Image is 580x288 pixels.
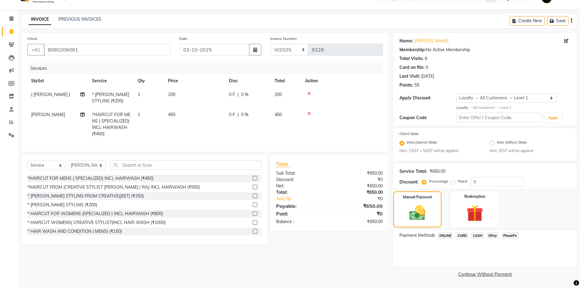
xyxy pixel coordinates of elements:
[88,74,134,88] th: Service
[329,183,387,189] div: ₹650.00
[27,211,163,217] div: * HAIRCUT FOR WOMENS (SPECIALIZED ) INCL HAIRWASH (₹800)
[399,64,424,71] div: Card on file:
[27,74,88,88] th: Stylist
[111,160,262,170] input: Search or Scan
[271,74,301,88] th: Total
[275,112,282,117] span: 450
[138,112,140,117] span: 1
[229,112,235,118] span: 0 F
[241,112,248,118] span: 0 %
[456,105,571,110] div: All Customers → Level 1
[426,64,428,71] div: 0
[272,219,329,225] div: Balance :
[27,36,37,41] label: Client
[329,189,387,196] div: ₹650.00
[276,161,290,167] span: Total
[31,92,70,97] span: ( [PERSON_NAME] )
[399,232,435,239] span: Payment Methods
[329,170,387,176] div: ₹650.00
[404,204,431,222] img: _cash.svg
[237,112,239,118] span: |
[272,176,329,183] div: Discount:
[272,202,329,210] div: Payable:
[399,131,419,137] label: Client State
[27,175,153,182] div: *HAIRCUT FOR MENS ( SPECIALIZED) INCL HAIRWASH (₹450)
[272,170,329,176] div: Sub Total:
[399,47,426,53] div: Membership:
[395,271,576,278] a: Continue Without Payment
[27,202,97,208] div: * [PERSON_NAME] STYLING (₹200)
[31,112,65,117] span: [PERSON_NAME]
[421,73,434,80] div: [DATE]
[138,92,140,97] span: 1
[179,36,188,41] label: Date
[339,196,387,202] div: ₹0
[510,16,545,26] button: Create New
[329,202,387,210] div: ₹650.00
[28,63,387,74] div: Services
[164,74,225,88] th: Price
[403,194,432,200] label: Manual Payment
[414,82,419,88] div: 55
[490,148,571,154] small: Hint : IGST will be applied
[471,232,484,239] span: CASH
[27,193,144,199] div: * [PERSON_NAME] STYLING FROM CREATIVE(JEET) (₹250)
[399,179,418,185] div: Discount:
[429,179,448,184] label: Percentage
[399,47,571,53] div: No Active Membership
[58,16,101,22] a: PREVIOUS INVOICES
[92,112,130,137] span: *HAIRCUT FOR MENS ( SPECIALIZED) INCL HAIRWASH (₹450)
[547,16,568,26] button: Save
[458,179,467,184] label: Fixed
[272,210,329,217] div: Paid:
[399,82,413,88] div: Points:
[455,232,469,239] span: CARD
[270,36,297,41] label: Invoice Number
[272,196,339,202] a: Add Tip
[545,113,562,123] button: Apply
[272,183,329,189] div: Net:
[92,92,129,104] span: * [PERSON_NAME] STYLING (₹200)
[438,232,453,239] span: ONLINE
[168,92,175,97] span: 200
[399,38,413,44] div: Name:
[399,168,427,175] div: Service Total:
[399,73,420,80] div: Last Visit:
[461,203,488,224] img: _gift.svg
[399,148,481,154] small: Hint : CGST + SGST will be applied
[29,14,51,25] a: INVOICE
[414,38,448,44] a: [PERSON_NAME]
[456,113,542,122] input: Enter Offer / Coupon Code
[27,184,200,190] div: *HAIRCUT FROM (CREATIVE STYLIST [PERSON_NAME] / RAJ INCL HAIRWASH (₹550)
[301,74,383,88] th: Action
[399,115,457,121] div: Coupon Code
[241,91,248,98] span: 0 %
[399,95,457,101] div: Apply Discount
[275,92,282,97] span: 200
[225,74,271,88] th: Disc
[399,55,424,62] div: Total Visits:
[134,74,164,88] th: Qty
[329,210,387,217] div: ₹0
[407,140,437,147] label: Intra (Same) State
[168,112,175,117] span: 450
[487,232,499,239] span: GPay
[430,168,445,175] div: ₹650.00
[464,194,485,199] label: Redemption
[425,55,427,62] div: 6
[27,219,166,226] div: * HAIRCUT WOMENS( CREATIVE STYLIST)INCL HAIR WASH (₹1000)
[329,219,387,225] div: ₹650.00
[272,189,329,196] div: Total:
[27,228,122,235] div: * HAIR WASH AND CONDITION ( MENS) (₹150)
[497,140,527,147] label: Inter (Other) State
[456,105,473,110] strong: Loyalty →
[44,44,170,55] input: Search by Name/Mobile/Email/Code
[27,44,44,55] button: +91
[329,176,387,183] div: ₹0
[229,91,235,98] span: 0 F
[237,91,239,98] span: |
[501,232,519,239] span: PhonePe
